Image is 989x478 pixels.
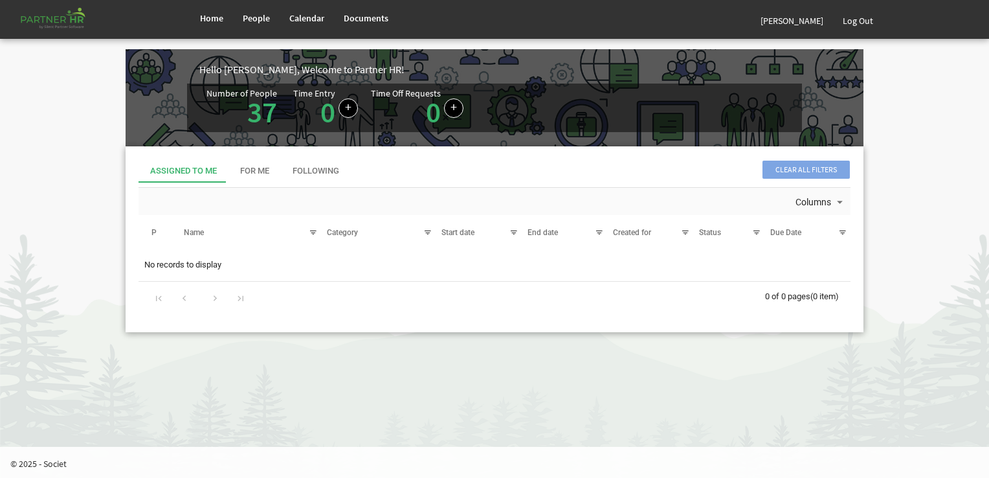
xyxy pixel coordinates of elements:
span: Created for [613,228,651,237]
div: Go to last page [232,288,249,306]
p: © 2025 - Societ [10,457,989,470]
div: Number of People [206,89,277,98]
span: End date [528,228,558,237]
span: 0 of 0 pages [765,291,810,301]
div: Time Entry [293,89,335,98]
span: Home [200,12,223,24]
div: tab-header [139,159,850,183]
div: Hello [PERSON_NAME], Welcome to Partner HR! [199,62,863,77]
a: 0 [426,94,441,130]
div: For Me [240,165,269,177]
div: Following [293,165,339,177]
span: Documents [344,12,388,24]
a: Log hours [339,98,358,118]
span: Clear all filters [762,161,850,179]
a: Log Out [833,3,883,39]
span: Start date [441,228,474,237]
button: Columns [793,194,849,211]
div: Time Off Requests [371,89,441,98]
div: Total number of active people in Partner HR [206,89,293,127]
div: Assigned To Me [150,165,217,177]
div: Number of pending time-off requests [371,89,476,127]
div: Go to first page [150,288,168,306]
span: P [151,228,157,237]
span: People [243,12,270,24]
span: Name [184,228,204,237]
a: [PERSON_NAME] [751,3,833,39]
div: 0 of 0 pages (0 item) [765,282,850,309]
span: Category [327,228,358,237]
div: Go to next page [206,288,224,306]
a: 37 [247,94,277,130]
span: Status [699,228,721,237]
span: Calendar [289,12,324,24]
a: 0 [320,94,335,130]
td: No records to display [139,253,850,277]
span: Due Date [770,228,801,237]
div: Number of time entries [293,89,371,127]
span: (0 item) [810,291,839,301]
span: Columns [794,194,832,211]
a: Create a new time off request [444,98,463,118]
div: Columns [793,188,849,215]
div: Go to previous page [175,288,193,306]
